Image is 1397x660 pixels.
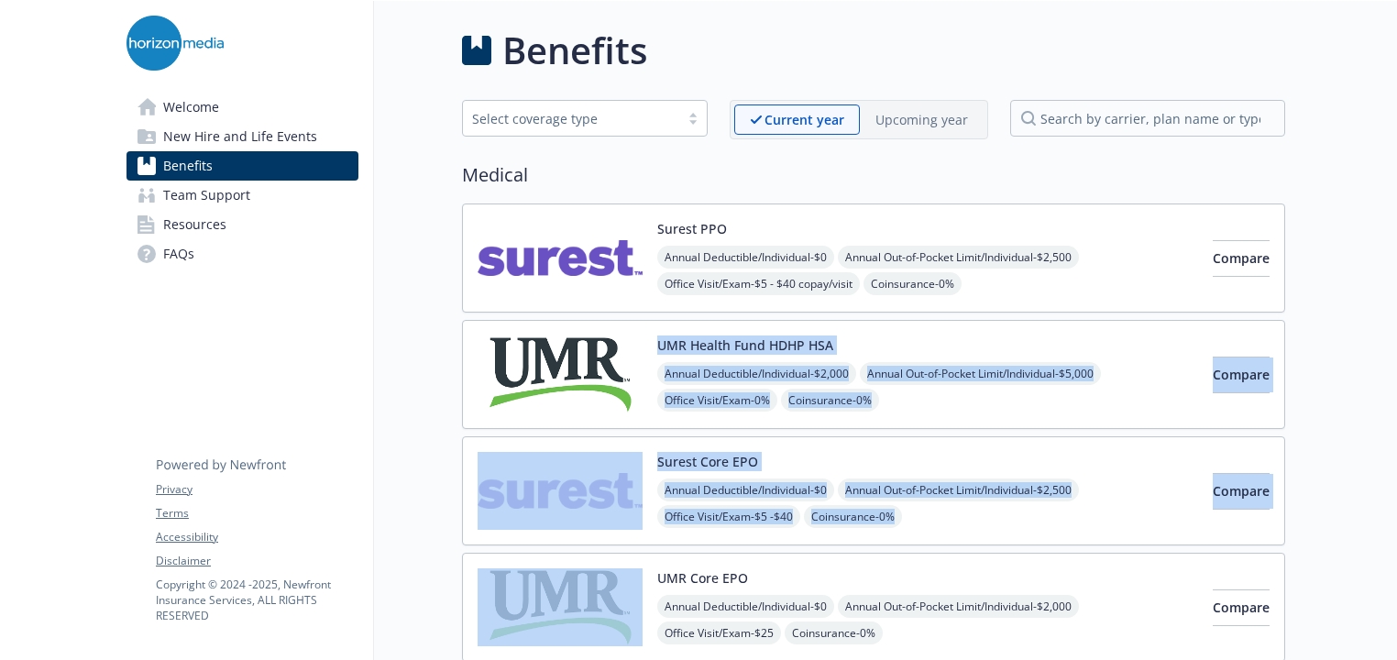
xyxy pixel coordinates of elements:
a: FAQs [126,239,358,269]
span: Team Support [163,181,250,210]
div: Select coverage type [472,109,670,128]
span: New Hire and Life Events [163,122,317,151]
span: Annual Deductible/Individual - $0 [657,478,834,501]
span: Office Visit/Exam - $25 [657,621,781,644]
p: Upcoming year [875,110,968,129]
button: Compare [1213,357,1270,393]
a: Welcome [126,93,358,122]
a: Resources [126,210,358,239]
span: Coinsurance - 0% [785,621,883,644]
button: Compare [1213,240,1270,277]
span: Annual Deductible/Individual - $0 [657,595,834,618]
button: Surest Core EPO [657,452,758,471]
span: FAQs [163,239,194,269]
span: Welcome [163,93,219,122]
a: Benefits [126,151,358,181]
button: UMR Core EPO [657,568,748,588]
span: Resources [163,210,226,239]
img: UMR carrier logo [478,568,643,646]
span: Annual Out-of-Pocket Limit/Individual - $5,000 [860,362,1101,385]
h1: Benefits [502,23,647,78]
span: Benefits [163,151,213,181]
a: Privacy [156,481,357,498]
span: Annual Out-of-Pocket Limit/Individual - $2,000 [838,595,1079,618]
button: Surest PPO [657,219,727,238]
img: Surest carrier logo [478,452,643,530]
a: Team Support [126,181,358,210]
span: Office Visit/Exam - $5 - $40 copay/visit [657,272,860,295]
h2: Medical [462,161,1285,189]
button: Compare [1213,589,1270,626]
a: Disclaimer [156,553,357,569]
p: Copyright © 2024 - 2025 , Newfront Insurance Services, ALL RIGHTS RESERVED [156,577,357,623]
span: Coinsurance - 0% [863,272,962,295]
img: UMR carrier logo [478,335,643,413]
a: Terms [156,505,357,522]
input: search by carrier, plan name or type [1010,100,1285,137]
p: Current year [764,110,844,129]
span: Annual Out-of-Pocket Limit/Individual - $2,500 [838,246,1079,269]
span: Compare [1213,249,1270,267]
span: Annual Deductible/Individual - $0 [657,246,834,269]
span: Compare [1213,482,1270,500]
span: Office Visit/Exam - $5 -$40 [657,505,800,528]
span: Compare [1213,599,1270,616]
a: Accessibility [156,529,357,545]
span: Coinsurance - 0% [781,389,879,412]
span: Annual Out-of-Pocket Limit/Individual - $2,500 [838,478,1079,501]
span: Compare [1213,366,1270,383]
span: Annual Deductible/Individual - $2,000 [657,362,856,385]
img: Surest carrier logo [478,219,643,297]
button: Compare [1213,473,1270,510]
span: Office Visit/Exam - 0% [657,389,777,412]
button: UMR Health Fund HDHP HSA [657,335,833,355]
span: Coinsurance - 0% [804,505,902,528]
a: New Hire and Life Events [126,122,358,151]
